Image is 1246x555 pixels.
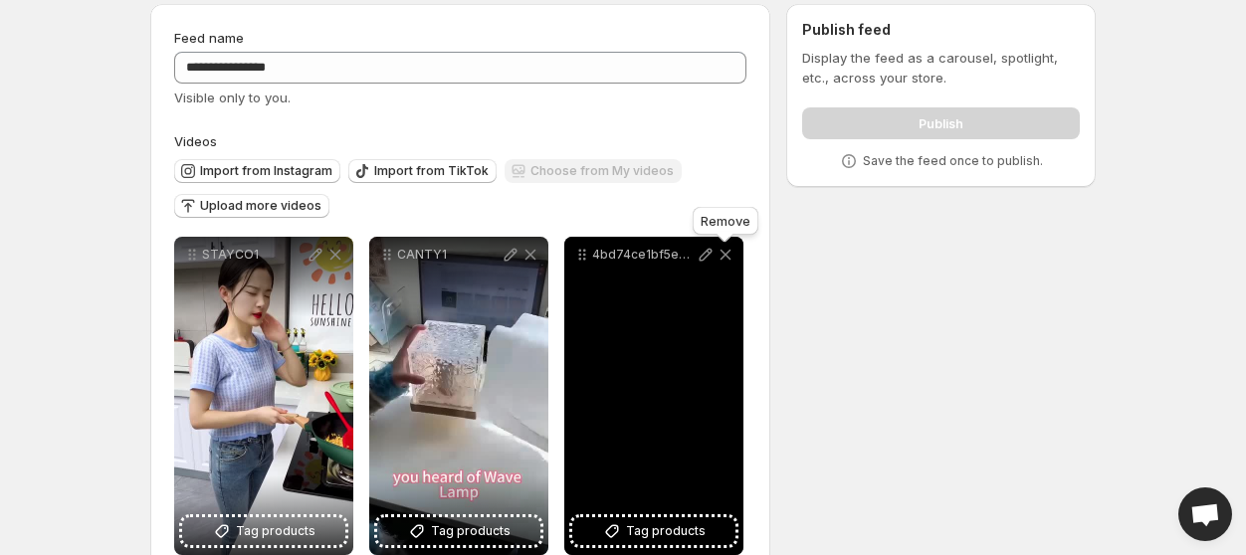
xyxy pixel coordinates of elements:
button: Import from TikTok [348,159,497,183]
span: Feed name [174,30,244,46]
div: CANTY1Tag products [369,237,548,555]
button: Import from Instagram [174,159,340,183]
button: Tag products [182,517,345,545]
p: CANTY1 [397,247,501,263]
a: Open chat [1178,487,1232,541]
h2: Publish feed [802,20,1080,40]
span: Visible only to you. [174,90,291,105]
span: Tag products [431,521,511,541]
button: Upload more videos [174,194,329,218]
div: 4bd74ce1bf5eba6e84885aed1be1613dTag products [564,237,743,555]
p: 4bd74ce1bf5eba6e84885aed1be1613d [592,247,696,263]
div: STAYCO1Tag products [174,237,353,555]
button: Tag products [377,517,540,545]
p: Save the feed once to publish. [863,153,1043,169]
p: STAYCO1 [202,247,306,263]
span: Tag products [626,521,706,541]
span: Tag products [236,521,315,541]
p: Display the feed as a carousel, spotlight, etc., across your store. [802,48,1080,88]
span: Import from Instagram [200,163,332,179]
button: Tag products [572,517,735,545]
span: Upload more videos [200,198,321,214]
span: Import from TikTok [374,163,489,179]
span: Videos [174,133,217,149]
